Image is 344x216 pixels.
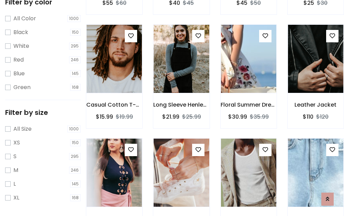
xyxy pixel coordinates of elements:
[70,70,81,77] span: 145
[69,153,81,160] span: 295
[13,139,20,147] label: XS
[153,101,209,108] h6: Long Sleeve Henley T-Shirt
[182,113,201,121] del: $25.99
[70,139,81,146] span: 150
[13,42,29,50] label: White
[13,180,16,188] label: L
[13,28,28,36] label: Black
[67,15,81,22] span: 1000
[13,56,24,64] label: Red
[162,114,179,120] h6: $21.99
[70,194,81,201] span: 168
[116,113,133,121] del: $19.99
[5,108,81,117] h5: Filter by size
[70,84,81,91] span: 168
[13,166,18,174] label: M
[70,181,81,187] span: 145
[70,29,81,36] span: 150
[303,114,313,120] h6: $110
[221,101,277,108] h6: Floral Summer Dress
[13,14,36,23] label: All Color
[13,69,25,78] label: Blue
[67,126,81,132] span: 1000
[13,83,31,91] label: Green
[228,114,247,120] h6: $30.99
[69,43,81,50] span: 295
[86,101,142,108] h6: Casual Cotton T-Shirt
[13,194,19,202] label: XL
[316,113,329,121] del: $120
[96,114,113,120] h6: $15.99
[13,152,16,161] label: S
[69,167,81,174] span: 246
[288,101,344,108] h6: Leather Jacket
[69,56,81,63] span: 246
[250,113,269,121] del: $35.99
[13,125,32,133] label: All Size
